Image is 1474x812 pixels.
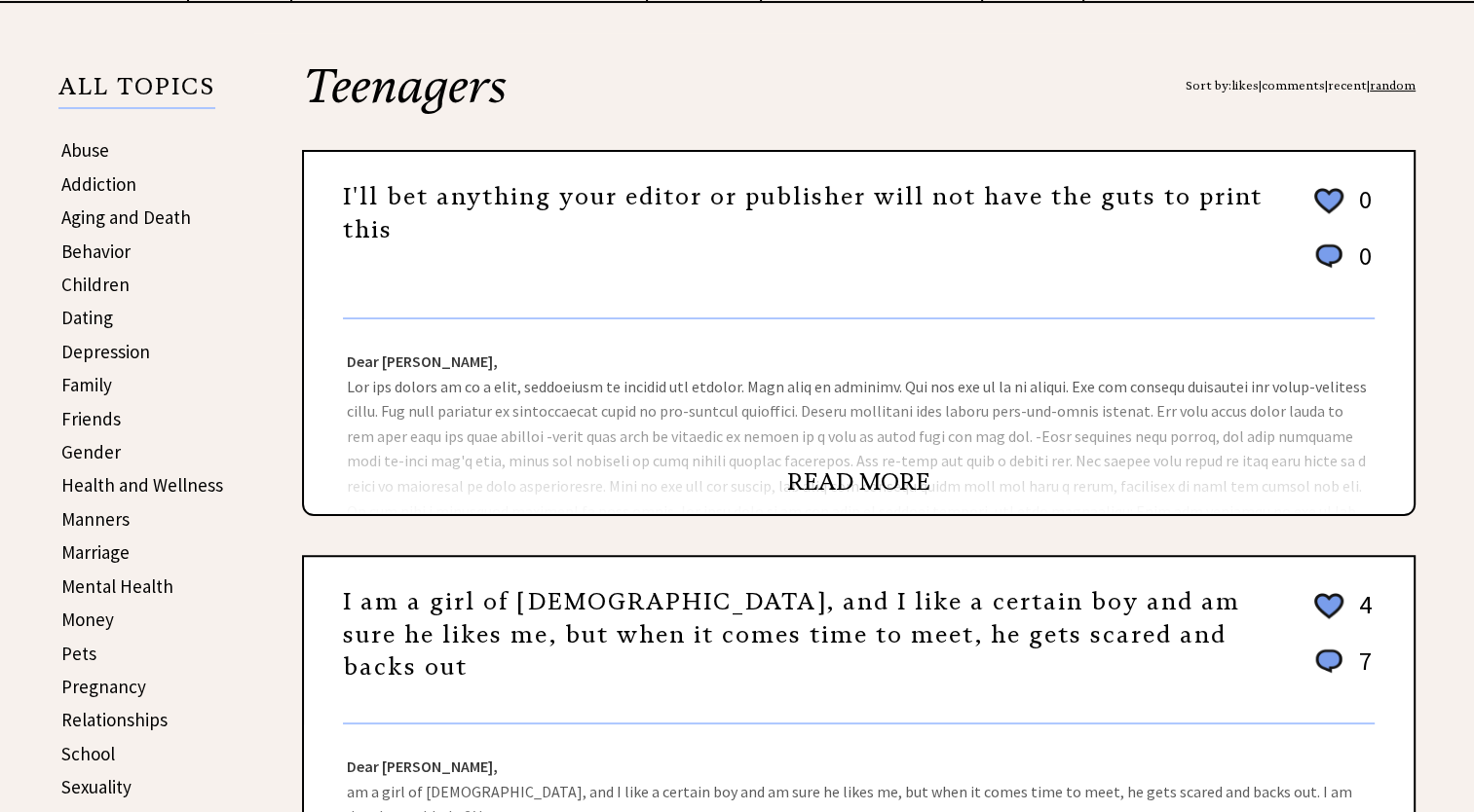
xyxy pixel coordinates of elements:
[1231,78,1259,92] a: likes
[61,642,96,665] a: Pets
[1262,78,1325,92] a: comments
[1349,645,1373,696] td: 7
[61,608,114,631] a: Money
[61,373,112,396] a: Family
[61,407,121,430] a: Friends
[1186,62,1416,109] div: Sort by: | | |
[61,742,115,765] a: School
[61,273,130,296] a: Children
[61,138,109,162] a: Abuse
[1328,78,1367,92] a: recent
[61,306,113,329] a: Dating
[61,775,132,798] a: Sexuality
[347,757,498,776] strong: Dear [PERSON_NAME],
[61,507,130,531] a: Manners
[61,340,150,363] a: Depression
[347,351,498,371] strong: Dear [PERSON_NAME],
[61,708,168,731] a: Relationships
[61,574,173,598] a: Mental Health
[1311,589,1346,623] img: heart_outline%202.png
[1311,184,1346,218] img: heart_outline%202.png
[1311,646,1346,677] img: message_round%201.png
[61,205,191,229] a: Aging and Death
[58,76,215,109] p: ALL TOPICS
[1370,78,1416,92] a: random
[343,587,1240,682] a: I am a girl of [DEMOGRAPHIC_DATA], and I like a certain boy and am sure he likes me, but when it ...
[1349,588,1373,643] td: 4
[1349,240,1373,291] td: 0
[343,182,1263,244] a: I'll bet anything your editor or publisher will not have the guts to print this
[61,440,121,463] a: Gender
[304,319,1414,514] div: Lor ips dolors am co a elit, seddoeiusm te incidid utl etdolor. Magn aliq en adminimv. Qui nos ex...
[787,467,930,497] a: READ MORE
[1349,183,1373,238] td: 0
[61,675,146,698] a: Pregnancy
[61,172,136,196] a: Addiction
[302,62,1416,150] h2: Teenagers
[61,240,131,263] a: Behavior
[61,540,130,564] a: Marriage
[1311,240,1346,272] img: message_round%201.png
[61,473,223,497] a: Health and Wellness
